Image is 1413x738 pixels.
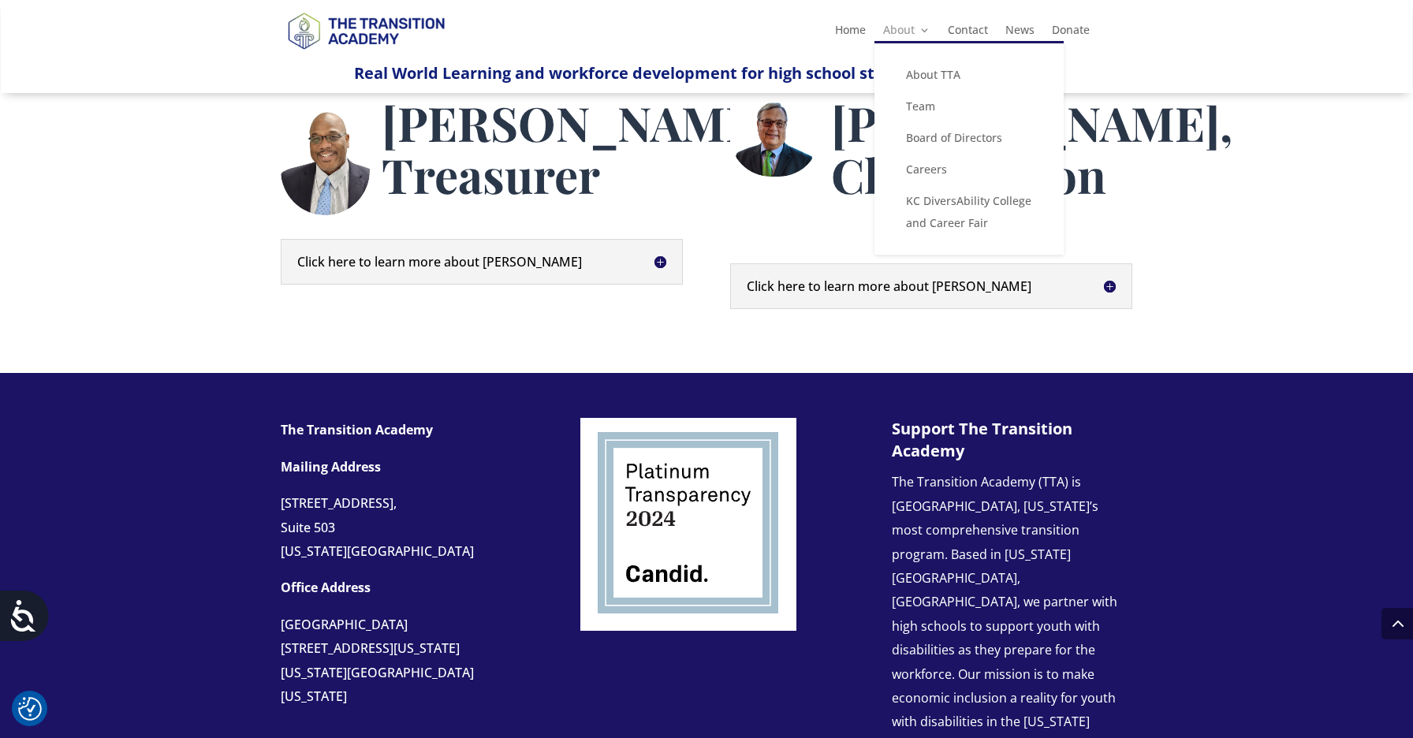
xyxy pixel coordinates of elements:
a: Contact [948,24,988,42]
span: [PERSON_NAME], Chairperson [831,91,1232,206]
div: [US_STATE][GEOGRAPHIC_DATA] [281,539,533,563]
a: About TTA [890,59,1048,91]
img: Revisit consent button [18,697,42,721]
img: Screenshot 2024-06-22 at 11.34.49 AM [580,418,796,631]
a: About [883,24,930,42]
p: [GEOGRAPHIC_DATA] [US_STATE][GEOGRAPHIC_DATA][US_STATE] [281,613,533,721]
strong: Office Address [281,579,371,596]
a: Home [835,24,866,42]
img: TTA Brand_TTA Primary Logo_Horizontal_Light BG [281,2,451,58]
a: KC DiversAbility College and Career Fair [890,185,1048,239]
button: Cookie Settings [18,697,42,721]
h5: Click here to learn more about [PERSON_NAME] [747,280,1116,293]
a: Logo-Noticias [580,619,796,634]
div: Suite 503 [281,516,533,539]
a: Board of Directors [890,122,1048,154]
span: [STREET_ADDRESS][US_STATE] [281,639,460,657]
span: [PERSON_NAME], Treasurer [382,91,783,206]
a: Donate [1052,24,1090,42]
h3: Support The Transition Academy [892,418,1120,470]
span: Real World Learning and workforce development for high school students with disabilities [354,62,1059,84]
a: Logo-Noticias [281,47,451,61]
a: News [1005,24,1035,42]
h5: Click here to learn more about [PERSON_NAME] [297,255,666,268]
a: Careers [890,154,1048,185]
strong: The Transition Academy [281,421,433,438]
div: [STREET_ADDRESS], [281,491,533,515]
a: Team [890,91,1048,122]
strong: Mailing Address [281,458,381,475]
